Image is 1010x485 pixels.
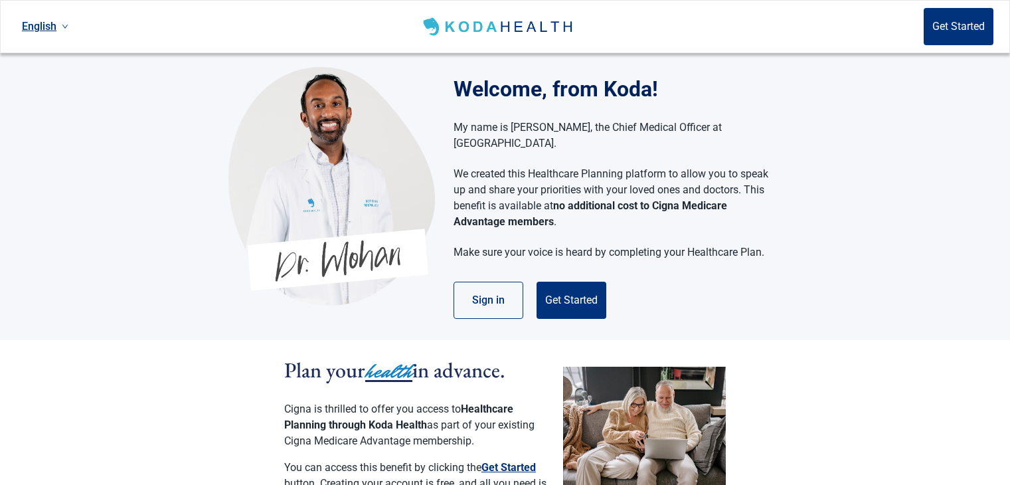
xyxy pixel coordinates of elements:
[454,166,769,230] p: We created this Healthcare Planning platform to allow you to speak up and share your priorities w...
[17,15,74,37] a: Current language: English
[454,73,782,105] h1: Welcome, from Koda!
[412,356,505,384] span: in advance.
[924,8,993,45] button: Get Started
[420,16,578,37] img: Koda Health
[454,244,769,260] p: Make sure your voice is heard by completing your Healthcare Plan.
[228,66,435,306] img: Koda Health
[284,356,365,384] span: Plan your
[454,199,727,228] strong: no additional cost to Cigna Medicare Advantage members
[454,282,523,319] button: Sign in
[537,282,606,319] button: Get Started
[365,357,412,386] span: health
[284,403,461,415] span: Cigna is thrilled to offer you access to
[454,120,769,151] p: My name is [PERSON_NAME], the Chief Medical Officer at [GEOGRAPHIC_DATA].
[481,460,536,476] button: Get Started
[62,23,68,30] span: down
